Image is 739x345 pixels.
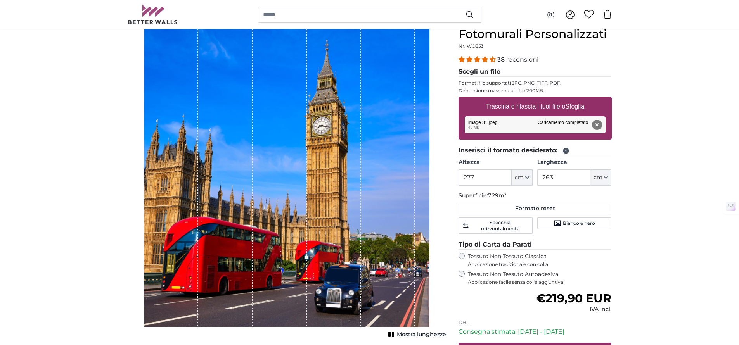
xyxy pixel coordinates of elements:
[459,203,612,214] button: Formato reset
[468,271,612,285] label: Tessuto Non Tessuto Autoadesiva
[459,80,612,86] p: Formati file supportati JPG, PNG, TIFF, PDF.
[594,174,602,181] span: cm
[459,88,612,94] p: Dimensione massima del file 200MB.
[512,169,533,186] button: cm
[468,253,612,267] label: Tessuto Non Tessuto Classica
[459,146,612,155] legend: Inserisci il formato desiderato:
[459,159,533,166] label: Altezza
[497,56,538,63] span: 38 recensioni
[459,56,497,63] span: 4.34 stars
[563,220,595,226] span: Bianco e nero
[459,240,612,250] legend: Tipo di Carta da Parati
[537,217,611,229] button: Bianco e nero
[565,103,584,110] u: Sfoglia
[488,192,507,199] span: 7.29m²
[386,329,446,340] button: Mostra lunghezze
[537,159,611,166] label: Larghezza
[459,319,612,326] p: DHL
[541,8,561,22] button: (it)
[515,174,524,181] span: cm
[536,291,611,305] span: €219,90 EUR
[471,219,529,232] span: Specchia orizzontalmente
[128,27,446,337] div: 1 of 1
[459,192,612,200] p: Superficie:
[459,217,533,234] button: Specchia orizzontalmente
[590,169,611,186] button: cm
[459,327,612,336] p: Consegna stimata: [DATE] - [DATE]
[128,5,178,24] img: Betterwalls
[483,99,587,114] label: Trascina e rilascia i tuoi file o
[459,27,612,41] h1: Fotomurali Personalizzati
[468,279,612,285] span: Applicazione facile senza colla aggiuntiva
[459,67,612,77] legend: Scegli un file
[536,305,611,313] div: IVA incl.
[468,261,612,267] span: Applicazione tradizionale con colla
[397,331,446,338] span: Mostra lunghezze
[459,43,484,49] span: Nr. WQ553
